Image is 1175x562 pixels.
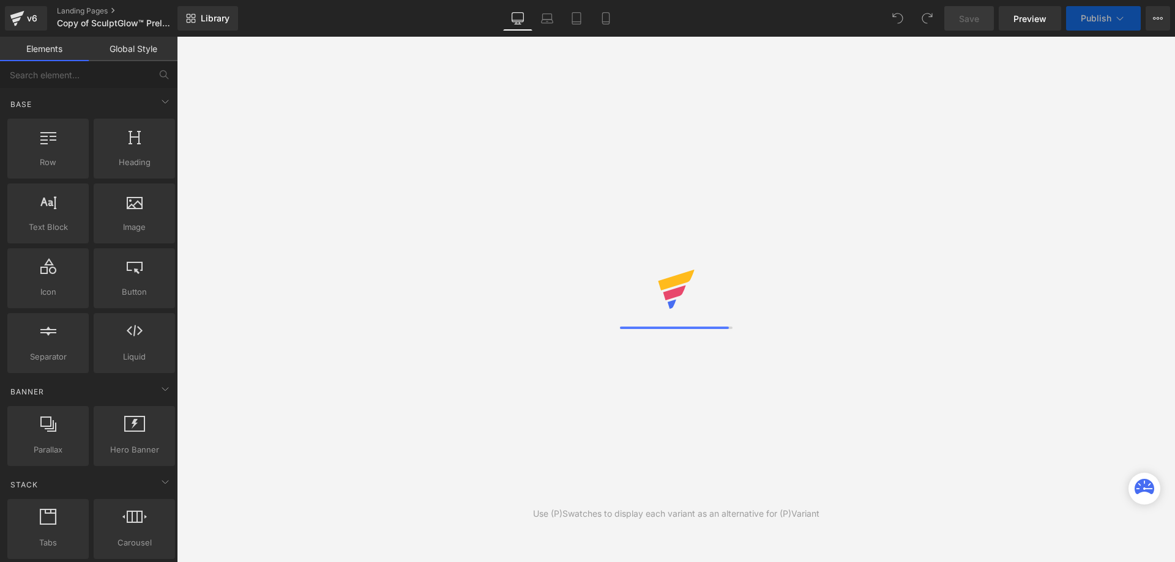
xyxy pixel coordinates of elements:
span: Copy of SculptGlow™ Prelender for Flabby Arms [57,18,174,28]
span: Parallax [11,443,85,456]
span: Image [97,221,171,234]
div: v6 [24,10,40,26]
span: Separator [11,350,85,363]
span: Library [201,13,229,24]
span: Carousel [97,536,171,549]
span: Tabs [11,536,85,549]
span: Text Block [11,221,85,234]
span: Stack [9,479,39,490]
span: Hero Banner [97,443,171,456]
a: Laptop [532,6,562,31]
a: Landing Pages [57,6,198,16]
a: Tablet [562,6,591,31]
span: Publish [1081,13,1111,23]
span: Banner [9,386,45,397]
span: Preview [1013,12,1046,25]
button: More [1146,6,1170,31]
a: v6 [5,6,47,31]
button: Undo [886,6,910,31]
span: Button [97,286,171,298]
span: Save [959,12,979,25]
span: Row [11,156,85,169]
span: Liquid [97,350,171,363]
a: Global Style [89,37,177,61]
button: Redo [915,6,939,31]
div: Use (P)Swatches to display each variant as an alternative for (P)Variant [533,507,819,520]
span: Icon [11,286,85,298]
span: Heading [97,156,171,169]
a: Desktop [503,6,532,31]
span: Base [9,98,33,110]
a: Mobile [591,6,621,31]
a: New Library [177,6,238,31]
button: Publish [1066,6,1141,31]
a: Preview [999,6,1061,31]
